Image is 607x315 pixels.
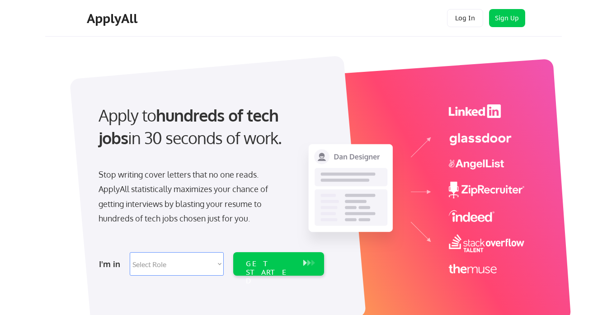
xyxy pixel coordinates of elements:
div: GET STARTED [246,259,294,286]
div: I'm in [99,257,124,271]
button: Sign Up [489,9,525,27]
div: ApplyAll [87,11,140,26]
div: Apply to in 30 seconds of work. [99,104,320,150]
button: Log In [447,9,483,27]
div: Stop writing cover letters that no one reads. ApplyAll statistically maximizes your chance of get... [99,167,284,226]
strong: hundreds of tech jobs [99,105,282,148]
